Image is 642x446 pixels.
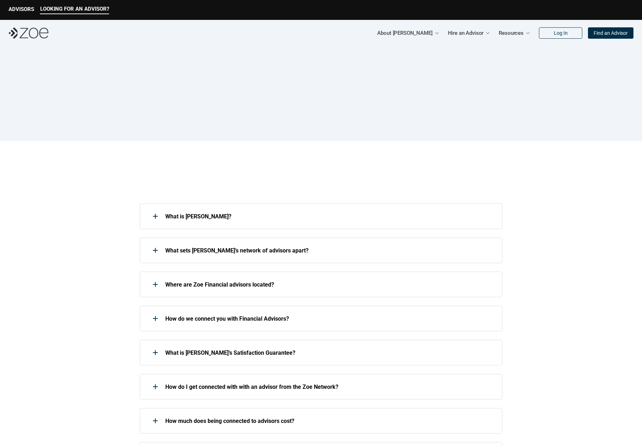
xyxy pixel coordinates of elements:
[377,28,432,38] p: About [PERSON_NAME]
[165,315,493,322] p: How do we connect you with Financial Advisors?
[165,349,493,356] p: What is [PERSON_NAME]’s Satisfaction Guarantee?
[165,384,493,390] p: How do I get connected with with an advisor from the Zoe Network?
[208,82,434,105] h1: Frequently Asked Questions
[40,6,109,12] p: LOOKING FOR AN ADVISOR?
[165,247,493,254] p: What sets [PERSON_NAME]’s network of advisors apart?
[165,213,493,220] p: What is [PERSON_NAME]?
[140,175,272,192] h1: About [PERSON_NAME]
[499,28,524,38] p: Resources
[9,6,34,12] p: ADVISORS
[539,27,582,39] a: Log In
[165,281,493,288] p: Where are Zoe Financial advisors located?
[165,418,493,424] p: How much does being connected to advisors cost?
[594,30,628,36] p: Find an Advisor
[554,30,568,36] p: Log In
[448,28,484,38] p: Hire an Advisor
[588,27,633,39] a: Find an Advisor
